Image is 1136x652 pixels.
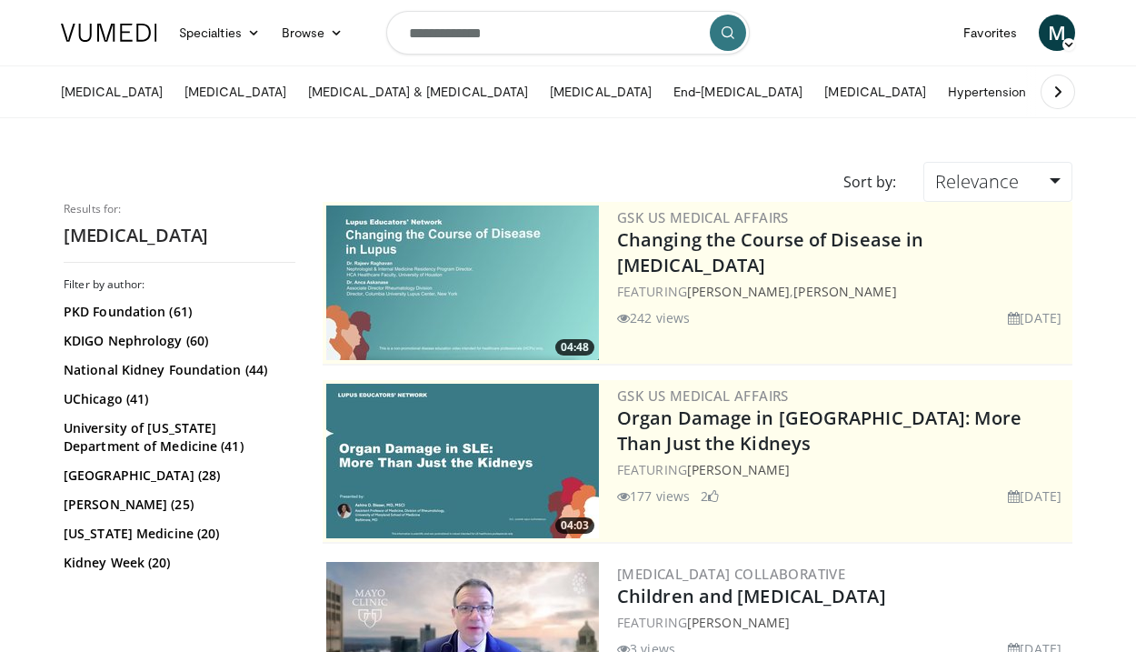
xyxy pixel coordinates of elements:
a: UChicago (41) [64,390,291,408]
a: Browse [271,15,354,51]
span: 04:03 [555,517,594,534]
div: FEATURING [617,460,1069,479]
span: 04:48 [555,339,594,356]
img: 617c1126-5952-44a1-b66c-75ce0166d71c.png.300x170_q85_crop-smart_upscale.jpg [326,206,599,360]
a: [PERSON_NAME] (25) [64,496,291,514]
a: GSK US Medical Affairs [617,386,789,405]
a: [MEDICAL_DATA] [539,74,663,110]
a: [MEDICAL_DATA] [174,74,297,110]
a: Kidney Week (20) [64,554,291,572]
li: 242 views [617,308,690,327]
input: Search topics, interventions [386,11,750,55]
a: 04:48 [326,206,599,360]
a: Relevance [923,162,1072,202]
a: End-[MEDICAL_DATA] [663,74,813,110]
div: FEATURING [617,613,1069,632]
a: [MEDICAL_DATA] [50,74,174,110]
a: [PERSON_NAME] [793,283,896,300]
a: University of [US_STATE] Department of Medicine (41) [64,419,291,456]
li: [DATE] [1008,308,1061,327]
a: [MEDICAL_DATA] [813,74,937,110]
img: e91ec583-8f54-4b52-99b4-be941cf021de.png.300x170_q85_crop-smart_upscale.jpg [326,384,599,538]
a: PKD Foundation (61) [64,303,291,321]
a: Organ Damage in [GEOGRAPHIC_DATA]: More Than Just the Kidneys [617,406,1021,456]
img: VuMedi Logo [61,24,157,42]
a: [PERSON_NAME] [687,283,790,300]
a: [MEDICAL_DATA] & [MEDICAL_DATA] [297,74,539,110]
a: 04:03 [326,384,599,538]
a: [GEOGRAPHIC_DATA] (28) [64,466,291,485]
a: [US_STATE] Medicine (20) [64,525,291,543]
a: [PERSON_NAME] [687,461,790,478]
li: 2 [701,486,719,506]
div: FEATURING , [617,282,1069,301]
li: 177 views [617,486,690,506]
a: Children and [MEDICAL_DATA] [617,584,886,608]
h3: Filter by author: [64,277,295,292]
a: [PERSON_NAME] [687,614,790,631]
a: [MEDICAL_DATA] Collaborative [617,565,845,583]
a: Changing the Course of Disease in [MEDICAL_DATA] [617,227,923,277]
a: GSK US Medical Affairs [617,208,789,226]
a: National Kidney Foundation (44) [64,361,291,379]
a: Favorites [952,15,1028,51]
a: M [1039,15,1075,51]
li: [DATE] [1008,486,1061,506]
p: Results for: [64,202,295,216]
span: Relevance [935,169,1019,194]
a: Specialties [168,15,271,51]
div: Sort by: [830,162,910,202]
a: KDIGO Nephrology (60) [64,332,291,350]
a: Hypertension [937,74,1037,110]
h2: [MEDICAL_DATA] [64,224,295,247]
